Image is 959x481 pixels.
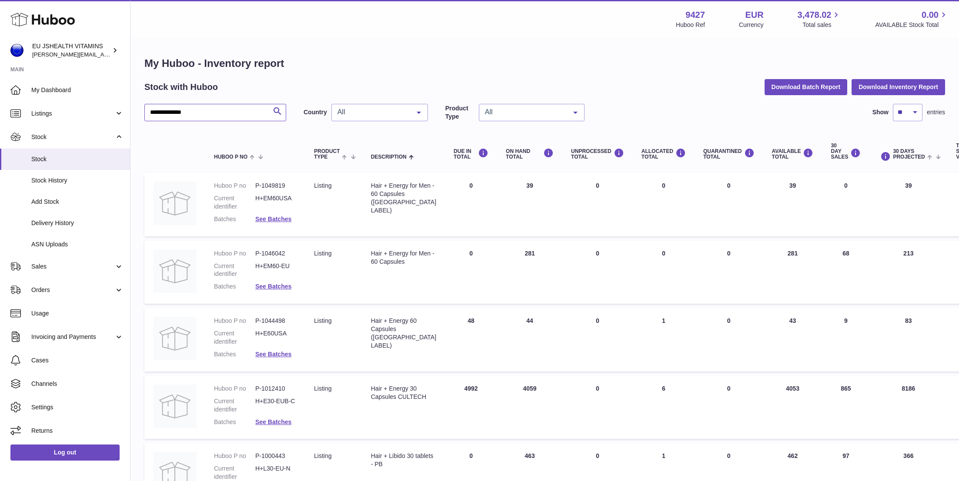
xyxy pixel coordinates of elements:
span: All [483,108,567,116]
a: 0.00 AVAILABLE Stock Total [875,9,949,29]
td: 213 [869,241,947,304]
h1: My Huboo - Inventory report [144,56,945,70]
button: Download Inventory Report [852,79,945,95]
td: 9 [822,308,869,372]
dt: Current identifier [214,194,255,211]
span: 0 [727,452,731,459]
span: listing [314,452,331,459]
span: Invoicing and Payments [31,333,114,341]
div: Hair + Libido 30 tablets - PB [371,452,436,468]
td: 0 [445,241,497,304]
dd: P-1049819 [255,182,297,190]
span: Add Stock [31,198,124,206]
span: 0.00 [922,9,939,21]
td: 0 [445,173,497,236]
span: AVAILABLE Stock Total [875,21,949,29]
dt: Batches [214,282,255,291]
strong: EUR [745,9,763,21]
img: product image [153,182,197,225]
dd: H+E30-EUB-C [255,397,297,414]
td: 1 [633,308,695,372]
a: Log out [10,445,120,460]
span: 3,478.02 [798,9,832,21]
span: All [335,108,410,116]
span: listing [314,182,331,189]
span: 0 [727,385,731,392]
span: 0 [727,317,731,324]
span: entries [927,108,945,116]
dt: Huboo P no [214,249,255,258]
td: 43 [763,308,822,372]
td: 48 [445,308,497,372]
label: Product Type [445,104,474,121]
strong: 9427 [685,9,705,21]
span: Delivery History [31,219,124,227]
dt: Current identifier [214,464,255,481]
td: 0 [562,376,633,439]
span: listing [314,317,331,324]
td: 0 [562,308,633,372]
label: Show [872,108,889,116]
dt: Huboo P no [214,452,255,460]
div: ON HAND Total [506,148,554,160]
div: Hair + Energy 30 Capsules CULTECH [371,385,436,401]
div: AVAILABLE Total [772,148,814,160]
td: 39 [763,173,822,236]
div: DUE IN TOTAL [454,148,488,160]
td: 68 [822,241,869,304]
span: listing [314,250,331,257]
span: 0 [727,182,731,189]
span: [PERSON_NAME][EMAIL_ADDRESS][DOMAIN_NAME] [32,51,174,58]
span: Stock [31,133,114,141]
td: 0 [562,173,633,236]
dt: Current identifier [214,329,255,346]
img: product image [153,385,197,428]
div: UNPROCESSED Total [571,148,624,160]
img: product image [153,317,197,360]
dd: H+EM60-EU [255,262,297,279]
span: listing [314,385,331,392]
h2: Stock with Huboo [144,81,218,93]
dd: P-1046042 [255,249,297,258]
span: Stock [31,155,124,163]
td: 4059 [497,376,562,439]
td: 865 [822,376,869,439]
span: My Dashboard [31,86,124,94]
div: Currency [739,21,764,29]
div: EU JSHEALTH VITAMINS [32,42,110,59]
span: Product Type [314,149,340,160]
dd: P-1044498 [255,317,297,325]
dt: Current identifier [214,397,255,414]
span: Huboo P no [214,154,247,160]
a: See Batches [255,351,291,358]
td: 8186 [869,376,947,439]
td: 281 [497,241,562,304]
td: 6 [633,376,695,439]
span: Channels [31,380,124,388]
span: Returns [31,427,124,435]
div: Huboo Ref [676,21,705,29]
td: 39 [869,173,947,236]
a: See Batches [255,283,291,290]
span: Cases [31,356,124,365]
td: 281 [763,241,822,304]
td: 0 [822,173,869,236]
dt: Batches [214,418,255,426]
span: Settings [31,403,124,411]
dd: H+EM60USA [255,194,297,211]
div: Hair + Energy for Men - 60 Capsules [371,249,436,266]
span: Listings [31,109,114,118]
div: 30 DAY SALES [831,143,861,160]
span: Sales [31,262,114,271]
a: 3,478.02 Total sales [798,9,842,29]
label: Country [304,108,327,116]
span: Description [371,154,407,160]
td: 4992 [445,376,497,439]
dd: P-1012410 [255,385,297,393]
td: 0 [562,241,633,304]
td: 44 [497,308,562,372]
dd: P-1000443 [255,452,297,460]
span: Total sales [802,21,841,29]
td: 0 [633,173,695,236]
img: product image [153,249,197,293]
